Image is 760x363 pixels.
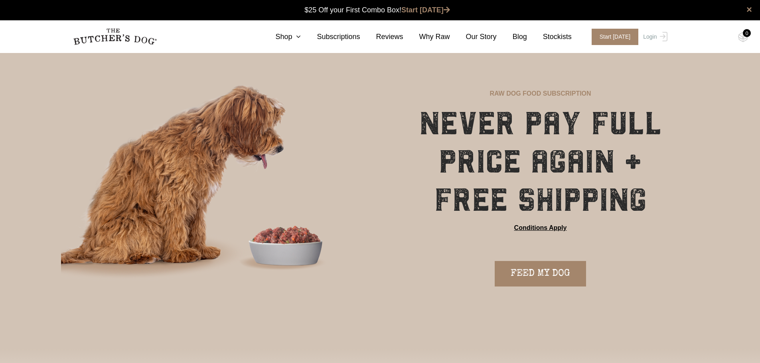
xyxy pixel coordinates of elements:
[61,53,379,317] img: blaze-subscription-hero
[743,29,751,37] div: 0
[514,223,567,233] a: Conditions Apply
[490,89,591,98] p: RAW DOG FOOD SUBSCRIPTION
[401,6,450,14] a: Start [DATE]
[403,31,450,42] a: Why Raw
[259,31,301,42] a: Shop
[746,5,752,14] a: close
[301,31,360,42] a: Subscriptions
[402,104,679,219] h1: NEVER PAY FULL PRICE AGAIN + FREE SHIPPING
[360,31,403,42] a: Reviews
[738,32,748,42] img: TBD_Cart-Empty.png
[584,29,642,45] a: Start [DATE]
[450,31,497,42] a: Our Story
[641,29,667,45] a: Login
[527,31,572,42] a: Stockists
[495,261,586,286] a: FEED MY DOG
[497,31,527,42] a: Blog
[592,29,639,45] span: Start [DATE]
